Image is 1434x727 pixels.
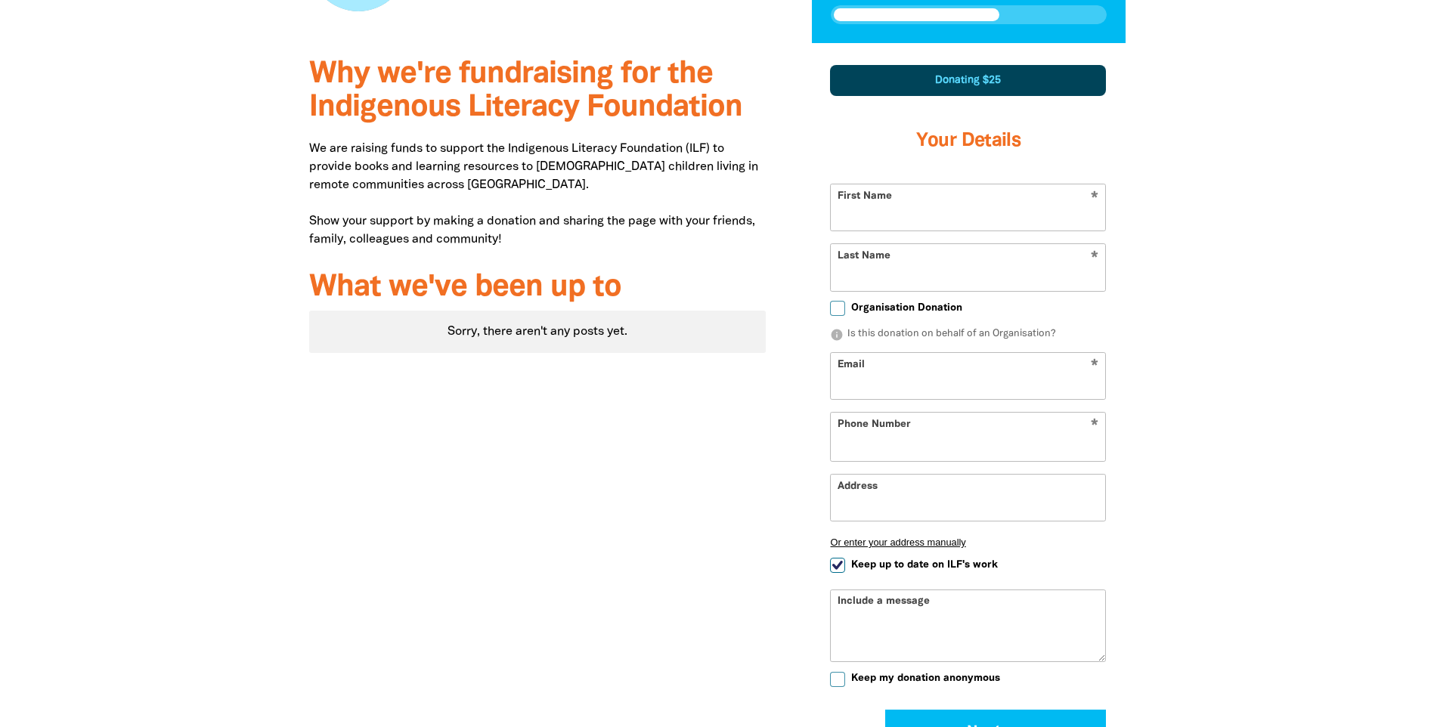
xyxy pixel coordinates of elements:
input: Organisation Donation [830,301,845,316]
span: Why we're fundraising for the Indigenous Literacy Foundation [309,60,742,122]
h3: Your Details [830,111,1106,172]
h3: What we've been up to [309,271,767,305]
p: Is this donation on behalf of an Organisation? [830,327,1106,342]
span: Keep my donation anonymous [851,671,1000,685]
input: Keep up to date on ILF's work [830,558,845,573]
span: Organisation Donation [851,301,962,315]
p: We are raising funds to support the Indigenous Literacy Foundation (ILF) to provide books and lea... [309,140,767,249]
div: Donating $25 [830,65,1106,96]
div: Sorry, there aren't any posts yet. [309,311,767,353]
i: Required [1091,419,1098,433]
button: Or enter your address manually [830,537,1106,548]
input: Keep my donation anonymous [830,672,845,687]
i: info [830,328,844,342]
span: Keep up to date on ILF's work [851,558,998,572]
div: Paginated content [309,311,767,353]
